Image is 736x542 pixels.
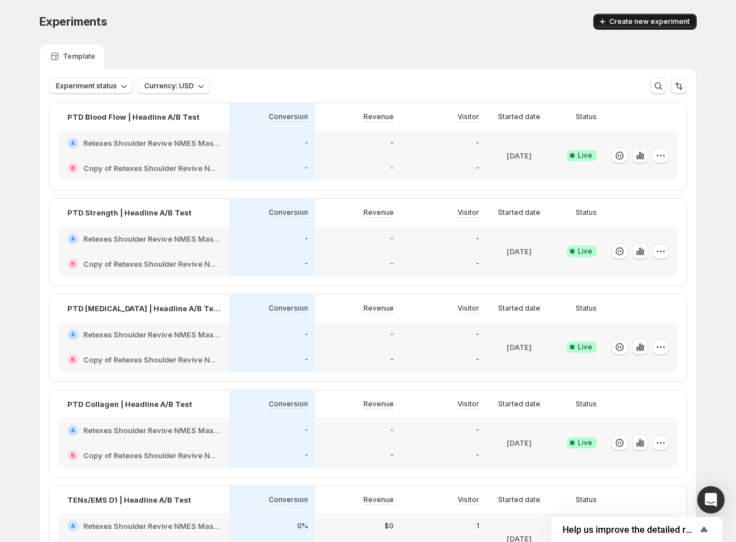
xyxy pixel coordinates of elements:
span: Live [578,151,592,160]
h2: A [71,331,75,338]
p: Template [63,52,95,61]
p: - [305,138,308,148]
p: - [305,259,308,268]
p: Started date [498,304,540,313]
p: Visitor [458,400,479,409]
p: Visitor [458,304,479,313]
p: Status [576,112,597,121]
h2: Retexes Shoulder Revive NMES Massager PTD Collagen [83,425,220,436]
p: - [305,234,308,243]
h2: Copy of Retexes Shoulder Revive NMES Massager PTD Strength [83,258,220,270]
p: - [390,451,394,460]
h2: Retexes Shoulder Revive NMES Massager PTD Strength [83,233,220,244]
p: - [476,164,479,173]
button: Currency: USD [138,78,210,94]
p: Revenue [363,400,394,409]
p: Visitor [458,112,479,121]
button: Create new experiment [593,14,697,30]
p: Status [576,208,597,217]
p: 0% [297,521,308,531]
p: - [390,426,394,435]
span: Experiments [39,15,107,28]
p: - [390,164,394,173]
p: [DATE] [507,246,532,257]
p: - [390,138,394,148]
button: Sort the results [671,78,687,94]
p: - [305,451,308,460]
p: Status [576,495,597,504]
h2: Retexes Shoulder Revive NMES Massager PTD [MEDICAL_DATA] [83,329,220,340]
p: [DATE] [507,150,532,161]
p: Visitor [458,208,479,217]
h2: B [71,356,75,363]
p: PTD Strength | Headline A/B Test [67,207,192,218]
h2: A [71,427,75,434]
h2: A [71,523,75,529]
div: Open Intercom Messenger [697,486,725,514]
h2: B [71,260,75,267]
p: [DATE] [507,437,532,449]
span: Live [578,438,592,447]
p: - [390,234,394,243]
p: - [390,355,394,364]
span: Experiment status [56,81,117,91]
p: Status [576,304,597,313]
p: Status [576,400,597,409]
p: - [476,234,479,243]
p: PTD [MEDICAL_DATA] | Headline A/B Test [67,303,220,314]
p: $0 [385,521,394,531]
p: Started date [498,112,540,121]
p: - [305,164,308,173]
p: Started date [498,400,540,409]
p: Conversion [269,495,308,504]
p: - [305,330,308,339]
p: - [476,355,479,364]
h2: B [71,452,75,459]
p: - [305,426,308,435]
p: Visitor [458,495,479,504]
h2: B [71,165,75,172]
p: Conversion [269,112,308,121]
p: - [476,451,479,460]
h2: A [71,235,75,242]
span: Live [578,247,592,256]
p: - [476,259,479,268]
p: TENs/EMS D1 | Headline A/B Test [67,494,191,506]
p: - [476,330,479,339]
span: Create new experiment [609,17,690,26]
p: - [305,355,308,364]
h2: Copy of Retexes Shoulder Revive NMES Massager PTD [MEDICAL_DATA] [83,354,220,365]
p: Conversion [269,208,308,217]
h2: A [71,140,75,146]
p: - [476,138,479,148]
span: Help us improve the detailed report for A/B campaigns [563,524,697,535]
p: Started date [498,495,540,504]
p: - [390,259,394,268]
h2: Retexes Shoulder Revive NMES Massager PTD Blood Flow [83,137,220,149]
p: Revenue [363,208,394,217]
p: Revenue [363,304,394,313]
p: 1 [476,521,479,531]
span: Live [578,343,592,352]
button: Experiment status [49,78,133,94]
p: PTD Blood Flow | Headline A/B Test [67,111,200,123]
p: Revenue [363,495,394,504]
p: Conversion [269,400,308,409]
h2: Copy of Retexes Shoulder Revive NMES Massager PTD Blood Flow [83,162,220,174]
p: - [476,426,479,435]
span: Currency: USD [144,81,194,91]
p: Started date [498,208,540,217]
h2: Retexes Shoulder Revive NMES Massager TENs/EMS D1 [83,520,220,532]
h2: Copy of Retexes Shoulder Revive NMES Massager PTD Collagen [83,450,220,461]
button: Show survey - Help us improve the detailed report for A/B campaigns [563,523,711,536]
p: - [390,330,394,339]
p: Conversion [269,304,308,313]
p: [DATE] [507,341,532,353]
p: PTD Collagen | Headline A/B Test [67,398,192,410]
p: Revenue [363,112,394,121]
